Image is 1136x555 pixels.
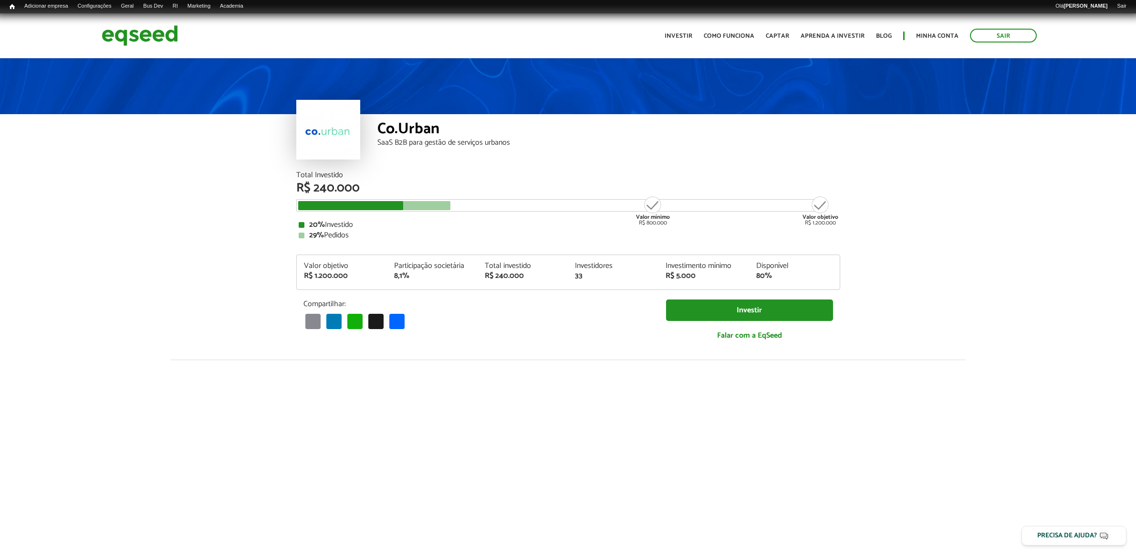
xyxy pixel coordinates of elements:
[5,2,20,11] a: Início
[1063,3,1107,9] strong: [PERSON_NAME]
[802,195,838,226] div: R$ 1.200.000
[168,2,183,10] a: RI
[303,313,323,329] a: Email
[304,262,380,270] div: Valor objetivo
[10,3,15,10] span: Início
[801,33,865,39] a: Aprenda a investir
[309,229,324,242] strong: 29%
[345,313,365,329] a: WhatsApp
[665,33,692,39] a: Investir
[636,213,670,222] strong: Valor mínimo
[394,262,470,270] div: Participação societária
[666,326,833,345] a: Falar com a EqSeed
[666,272,742,280] div: R$ 5.000
[73,2,116,10] a: Configurações
[704,33,754,39] a: Como funciona
[802,213,838,222] strong: Valor objetivo
[756,262,833,270] div: Disponível
[394,272,470,280] div: 8,1%
[377,121,840,139] div: Co.Urban
[876,33,892,39] a: Blog
[304,272,380,280] div: R$ 1.200.000
[296,171,840,179] div: Total Investido
[366,313,386,329] a: X
[299,232,838,239] div: Pedidos
[970,29,1037,43] a: Sair
[377,139,840,147] div: SaaS B2B para gestão de serviços urbanos
[183,2,215,10] a: Marketing
[1112,2,1131,10] a: Sair
[575,262,651,270] div: Investidores
[766,33,789,39] a: Captar
[309,218,325,231] strong: 20%
[296,182,840,194] div: R$ 240.000
[138,2,168,10] a: Bus Dev
[666,299,833,321] a: Investir
[324,313,344,329] a: LinkedIn
[102,23,178,48] img: EqSeed
[916,33,959,39] a: Minha conta
[1051,2,1112,10] a: Olá[PERSON_NAME]
[20,2,73,10] a: Adicionar empresa
[116,2,138,10] a: Geral
[485,262,561,270] div: Total investido
[485,272,561,280] div: R$ 240.000
[635,195,671,226] div: R$ 800.000
[666,262,742,270] div: Investimento mínimo
[387,313,406,329] a: Share
[215,2,248,10] a: Academia
[303,299,652,309] p: Compartilhar:
[756,272,833,280] div: 80%
[299,221,838,229] div: Investido
[575,272,651,280] div: 33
